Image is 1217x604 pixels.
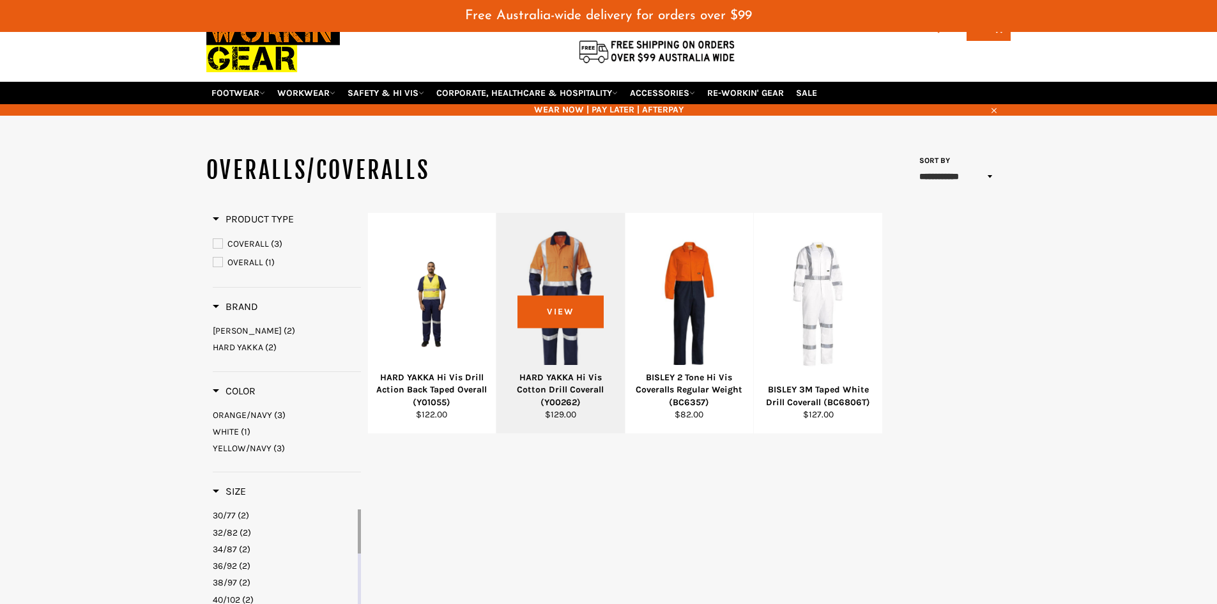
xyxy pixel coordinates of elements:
[238,510,249,521] span: (2)
[213,426,361,438] a: WHITE
[213,577,237,588] span: 38/97
[762,383,875,408] div: BISLEY 3M Taped White Drill Coverall (BC6806T)
[577,38,737,65] img: Flat $9.95 shipping Australia wide
[213,213,294,226] h3: Product Type
[213,213,294,225] span: Product Type
[274,410,286,421] span: (3)
[213,256,361,270] a: OVERALL
[213,385,256,398] h3: Color
[791,82,822,104] a: SALE
[241,426,250,437] span: (1)
[465,9,752,22] span: Free Australia-wide delivery for orders over $99
[213,543,355,555] a: 34/87
[213,544,237,555] span: 34/87
[213,561,237,571] span: 36/92
[213,341,361,353] a: HARD YAKKA
[367,213,496,434] a: HARD YAKKA Hi Vis Drill Action Back Taped Overall (Y01055)HARD YAKKA Hi Vis Drill Action Back Tap...
[702,82,789,104] a: RE-WORKIN' GEAR
[213,443,272,454] span: YELLOW/NAVY
[206,104,1011,116] span: WEAR NOW | PAY LATER | AFTERPAY
[213,509,355,522] a: 30/77
[915,155,951,166] label: Sort by
[213,409,361,421] a: ORANGE/NAVY
[213,527,238,538] span: 32/82
[213,300,258,313] span: Brand
[265,342,277,353] span: (2)
[227,257,263,268] span: OVERALL
[213,325,361,337] a: BISLEY
[206,9,340,81] img: Workin Gear leaders in Workwear, Safety Boots, PPE, Uniforms. Australia's No.1 in Workwear
[376,371,488,408] div: HARD YAKKA Hi Vis Drill Action Back Taped Overall (Y01055)
[213,560,355,572] a: 36/92
[239,561,250,571] span: (2)
[213,325,282,336] span: [PERSON_NAME]
[213,442,361,454] a: YELLOW/NAVY
[227,238,269,249] span: COVERALL
[265,257,275,268] span: (1)
[239,577,250,588] span: (2)
[213,485,246,497] span: Size
[206,155,609,187] h1: OVERALLS/COVERALLS
[213,527,355,539] a: 32/82
[271,238,282,249] span: (3)
[753,213,882,434] a: BISLEY 3M Taped White Drill Coverall (BC6806T)BISLEY 3M Taped White Drill Coverall (BC6806T)$127.00
[239,544,250,555] span: (2)
[505,371,617,408] div: HARD YAKKA Hi Vis Cotton Drill Coverall (Y00262)
[284,325,295,336] span: (2)
[213,237,361,251] a: COVERALL
[625,213,754,434] a: BISLEY 2 Tone Hi Vis Coveralls Regular Weight (BC6357)BISLEY 2 Tone Hi Vis Coveralls Regular Weig...
[213,577,355,589] a: 38/97
[213,342,263,353] span: HARD YAKKA
[633,371,746,408] div: BISLEY 2 Tone Hi Vis Coveralls Regular Weight (BC6357)
[213,300,258,313] h3: Brand
[213,426,239,437] span: WHITE
[213,410,272,421] span: ORANGE/NAVY
[273,443,285,454] span: (3)
[272,82,341,104] a: WORKWEAR
[213,485,246,498] h3: Size
[496,213,625,434] a: HARD YAKKA Hi Vis Cotton Drill Coverall (Y00262)HARD YAKKA Hi Vis Cotton Drill Coverall (Y00262)$...
[431,82,623,104] a: CORPORATE, HEALTHCARE & HOSPITALITY
[240,527,251,538] span: (2)
[342,82,429,104] a: SAFETY & HI VIS
[625,82,700,104] a: ACCESSORIES
[213,510,236,521] span: 30/77
[206,82,270,104] a: FOOTWEAR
